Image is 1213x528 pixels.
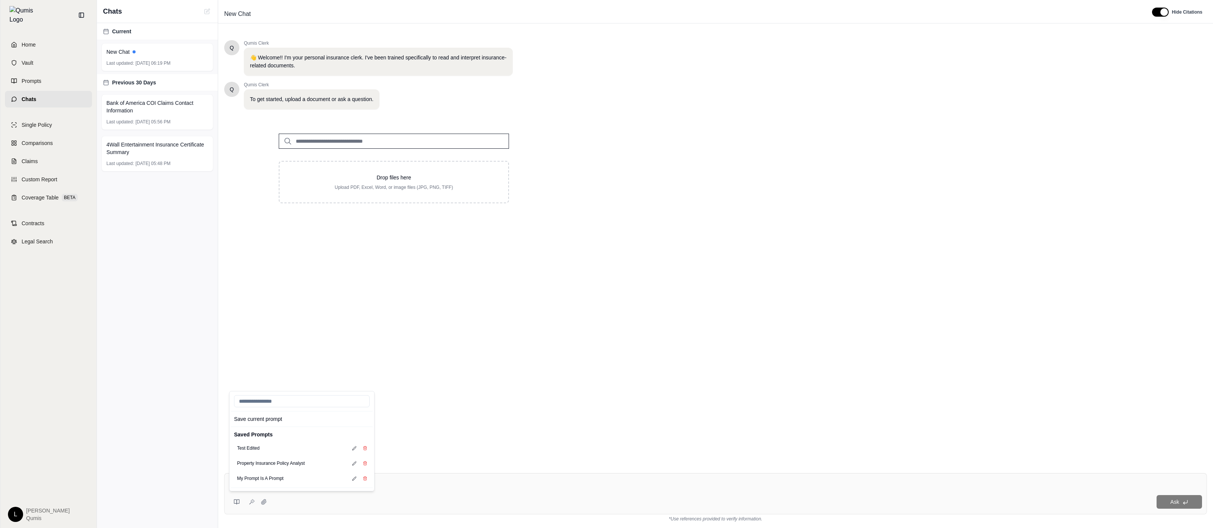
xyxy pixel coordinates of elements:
img: Qumis Logo [9,6,38,24]
span: Last updated: [106,60,134,66]
span: New Chat [221,8,254,20]
a: Vault [5,55,92,71]
span: Previous 30 Days [112,79,156,86]
span: Last updated: [106,160,134,167]
span: [DATE] 05:48 PM [136,160,170,167]
span: Prompts [22,77,41,85]
span: Ask [1170,499,1179,505]
span: [DATE] 06:19 PM [136,60,170,66]
span: Custom Report [22,176,57,183]
button: New Chat [203,7,212,16]
button: Test Edited [234,443,262,453]
span: Hide Citations [1172,9,1202,15]
button: Save current prompt [231,413,373,425]
span: Comparisons [22,139,53,147]
a: Contracts [5,215,92,232]
span: New Chat [106,48,130,56]
p: To get started, upload a document or ask a question. [250,95,373,103]
span: Single Policy [22,121,52,129]
span: Home [22,41,36,48]
div: Edit Title [221,8,1143,20]
span: Legal Search [22,238,53,245]
span: Vault [22,59,33,67]
span: Qumis Clerk [244,40,513,46]
a: Comparisons [5,135,92,151]
a: Legal Search [5,233,92,250]
span: Contracts [22,220,44,227]
span: Hello [230,44,234,51]
span: [DATE] 05:56 PM [136,119,170,125]
a: Coverage TableBETA [5,189,92,206]
button: My Prompt Is A Prompt [234,473,287,484]
div: *Use references provided to verify information. [224,514,1207,522]
span: Hello [230,86,234,93]
div: Saved Prompts [231,428,373,441]
span: Bank of America COI Claims Contact Information [106,99,208,114]
span: Qumis Clerk [244,82,379,88]
div: L [8,507,23,522]
a: Home [5,36,92,53]
p: Upload PDF, Excel, Word, or image files (JPG, PNG, TIFF) [292,184,496,190]
span: [PERSON_NAME] [26,507,70,514]
span: Qumis [26,514,70,522]
span: 4Wall Entertainment Insurance Certificate Summary [106,141,208,156]
a: Prompts [5,73,92,89]
span: Last updated: [106,119,134,125]
a: Custom Report [5,171,92,188]
a: Chats [5,91,92,107]
span: Coverage Table [22,194,59,201]
span: Current [112,28,131,35]
p: 👋 Welcome!! I'm your personal insurance clerk. I've been trained specifically to read and interpr... [250,54,507,70]
button: Property Insurance Policy Analyst [234,458,308,469]
a: Claims [5,153,92,170]
span: Claims [22,157,38,165]
p: Drop files here [292,174,496,181]
span: Chats [103,6,122,17]
button: Collapse sidebar [75,9,87,21]
button: Ask [1157,495,1202,509]
span: Chats [22,95,36,103]
a: Single Policy [5,117,92,133]
span: BETA [62,194,78,201]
